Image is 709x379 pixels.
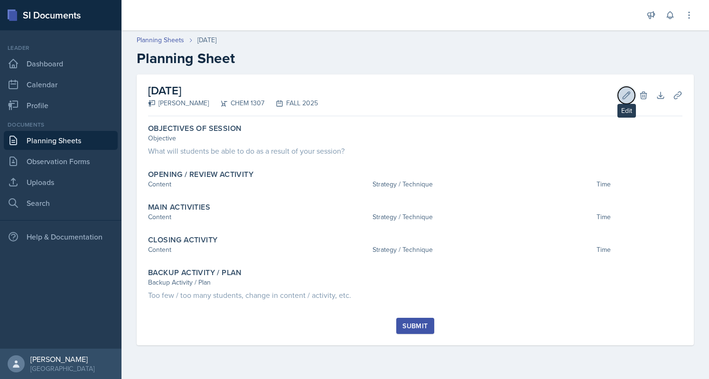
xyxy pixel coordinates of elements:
[148,203,210,212] label: Main Activities
[597,245,682,255] div: Time
[209,98,264,108] div: CHEM 1307
[373,212,593,222] div: Strategy / Technique
[597,212,682,222] div: Time
[148,277,682,287] div: Backup Activity / Plan
[373,245,593,255] div: Strategy / Technique
[264,98,318,108] div: FALL 2025
[148,170,253,179] label: Opening / Review Activity
[4,152,118,171] a: Observation Forms
[148,245,369,255] div: Content
[4,120,118,129] div: Documents
[4,173,118,192] a: Uploads
[4,194,118,213] a: Search
[148,235,217,245] label: Closing Activity
[4,54,118,73] a: Dashboard
[148,268,242,277] label: Backup Activity / Plan
[197,35,216,45] div: [DATE]
[137,50,694,67] h2: Planning Sheet
[4,227,118,246] div: Help & Documentation
[396,318,434,334] button: Submit
[148,145,682,157] div: What will students be able to do as a result of your session?
[30,354,94,364] div: [PERSON_NAME]
[597,179,682,189] div: Time
[30,364,94,373] div: [GEOGRAPHIC_DATA]
[4,131,118,150] a: Planning Sheets
[402,322,428,330] div: Submit
[4,96,118,115] a: Profile
[4,44,118,52] div: Leader
[148,82,318,99] h2: [DATE]
[148,98,209,108] div: [PERSON_NAME]
[137,35,184,45] a: Planning Sheets
[148,289,682,301] div: Too few / too many students, change in content / activity, etc.
[148,133,682,143] div: Objective
[373,179,593,189] div: Strategy / Technique
[4,75,118,94] a: Calendar
[148,124,242,133] label: Objectives of Session
[618,87,635,104] button: Edit
[148,179,369,189] div: Content
[148,212,369,222] div: Content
